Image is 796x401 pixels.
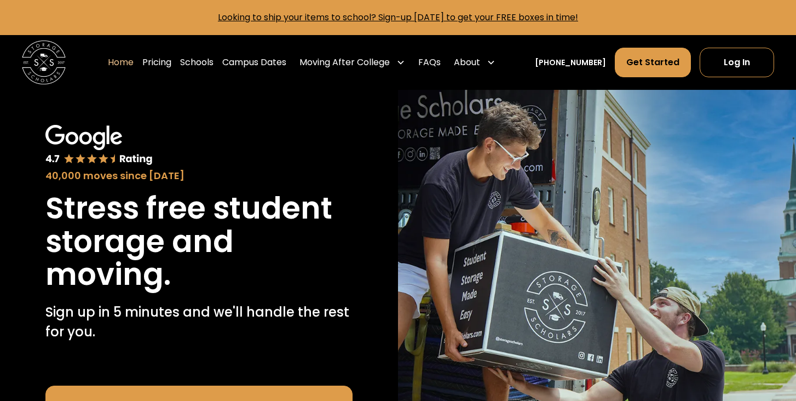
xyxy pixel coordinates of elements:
[299,56,390,69] div: Moving After College
[142,47,171,78] a: Pricing
[615,48,691,77] a: Get Started
[22,41,66,84] a: home
[222,47,286,78] a: Campus Dates
[45,168,353,183] div: 40,000 moves since [DATE]
[45,125,153,166] img: Google 4.7 star rating
[45,302,353,342] p: Sign up in 5 minutes and we'll handle the rest for you.
[108,47,134,78] a: Home
[218,11,578,24] a: Looking to ship your items to school? Sign-up [DATE] to get your FREE boxes in time!
[22,41,66,84] img: Storage Scholars main logo
[454,56,480,69] div: About
[449,47,500,78] div: About
[535,57,606,68] a: [PHONE_NUMBER]
[180,47,214,78] a: Schools
[700,48,774,77] a: Log In
[295,47,409,78] div: Moving After College
[45,192,353,291] h1: Stress free student storage and moving.
[418,47,441,78] a: FAQs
